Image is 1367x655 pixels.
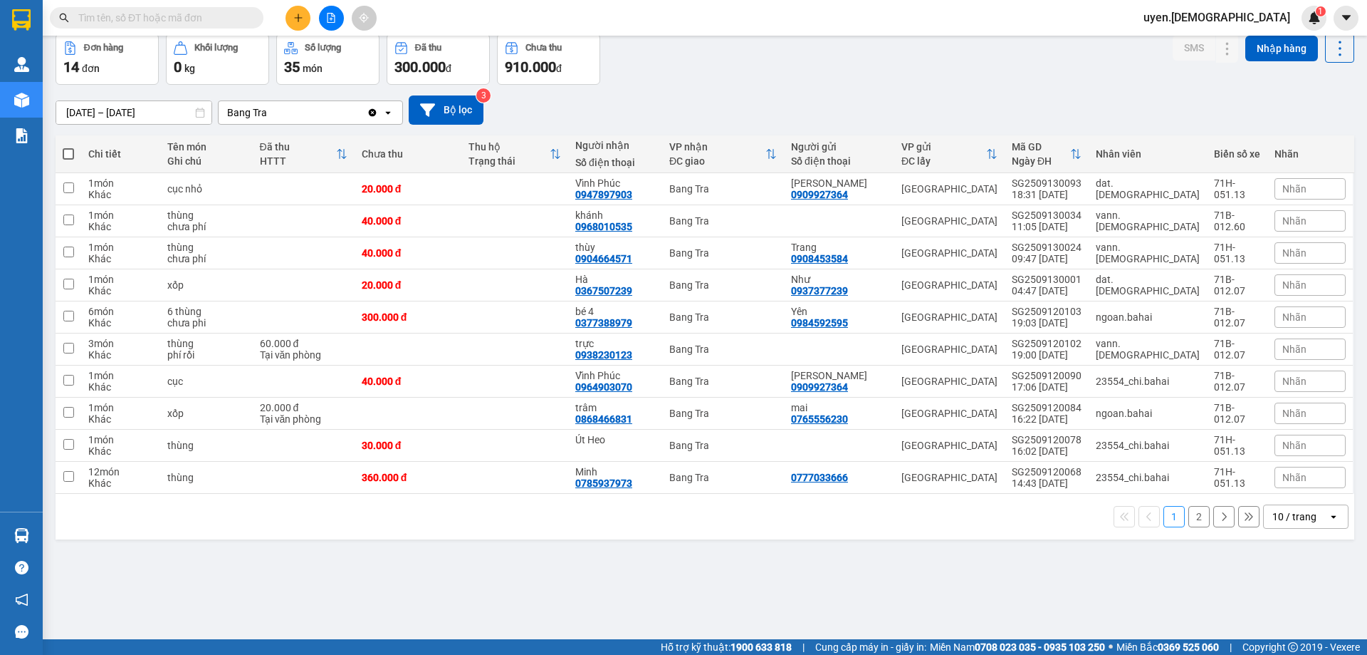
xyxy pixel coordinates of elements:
div: 1 món [88,274,153,285]
div: 0964903070 [575,381,632,393]
div: thùng [167,242,245,253]
div: 1 món [88,370,153,381]
span: search [59,13,69,23]
span: Nhãn [1282,279,1306,291]
img: warehouse-icon [14,93,29,108]
div: 19:03 [DATE] [1012,317,1081,329]
div: SG2509120103 [1012,306,1081,317]
div: 0968010535 [575,221,632,232]
div: [GEOGRAPHIC_DATA] [901,440,997,451]
div: SG2509130034 [1012,210,1081,221]
div: thùng [167,210,245,221]
button: Nhập hàng [1245,36,1318,61]
div: 20.000 đ [362,183,454,195]
div: 0937377239 [791,285,848,296]
div: Khác [88,317,153,329]
th: Toggle SortBy [662,135,784,173]
div: VP nhận [669,141,765,153]
div: 18:31 [DATE] [1012,189,1081,200]
div: 20.000 đ [260,402,347,413]
div: thùng [167,472,245,483]
span: Nhãn [1282,408,1306,419]
span: message [15,625,28,639]
div: [GEOGRAPHIC_DATA] [901,408,997,419]
div: Số lượng [305,43,341,53]
div: 71B-012.07 [1214,306,1260,329]
span: DĐ: [136,74,157,89]
span: file-add [326,13,336,23]
div: 3 món [88,338,153,349]
sup: 3 [476,88,491,103]
div: trâm [575,402,655,413]
button: caret-down [1334,6,1358,31]
button: SMS [1173,35,1215,61]
div: xốp [167,408,245,419]
div: 10 / trang [1272,510,1316,524]
div: 11:05 [DATE] [1012,221,1081,232]
div: 14:43 [DATE] [1012,478,1081,489]
span: 1 [1318,6,1323,16]
div: 1 món [88,210,153,221]
div: ĐC giao [669,155,765,167]
div: trực [575,338,655,349]
div: [GEOGRAPHIC_DATA] [901,215,997,227]
div: SG2509130001 [1012,274,1081,285]
div: [GEOGRAPHIC_DATA] [136,12,342,29]
div: 0909927364 [791,381,848,393]
div: Đạt [136,29,342,46]
div: Người gửi [791,141,887,153]
div: [GEOGRAPHIC_DATA] [901,247,997,259]
span: đ [446,63,451,74]
span: đơn [82,63,100,74]
div: khánh [575,210,655,221]
div: Bang Tra [669,344,777,355]
div: VP gửi [901,141,986,153]
button: Đơn hàng14đơn [56,33,159,85]
div: thùy [575,242,655,253]
span: 0 [174,58,182,76]
div: 71B-012.07 [1214,338,1260,361]
th: Toggle SortBy [253,135,355,173]
svg: open [382,107,394,118]
div: 0947897903 [575,189,632,200]
div: 0938230123 [575,349,632,361]
div: 23554_chi.bahai [1096,376,1200,387]
div: 71H-051.13 [1214,177,1260,200]
div: 0367507239 [575,285,632,296]
div: 0908453584 [791,253,848,264]
div: 0984592595 [791,317,848,329]
img: solution-icon [14,128,29,143]
div: Số điện thoại [575,157,655,168]
button: Số lượng35món [276,33,379,85]
div: Đã thu [415,43,441,53]
div: Khác [88,285,153,296]
span: plus [293,13,303,23]
sup: 1 [1316,6,1326,16]
div: Tên món [167,141,245,153]
div: SG2509130093 [1012,177,1081,189]
span: món [303,63,323,74]
div: dat.bahai [1096,177,1200,200]
div: [GEOGRAPHIC_DATA] [901,472,997,483]
div: Bang Tra [669,183,777,195]
div: 0377388979 [575,317,632,329]
div: Khác [88,221,153,232]
div: 16:22 [DATE] [1012,413,1081,425]
div: Nhân viên [1096,148,1200,160]
button: file-add [319,6,344,31]
div: Đã thu [260,141,336,153]
div: Bang Tra [669,440,777,451]
span: kg [184,63,195,74]
div: 1 món [88,402,153,413]
div: phí rồi [167,349,245,361]
div: [GEOGRAPHIC_DATA] [901,344,997,355]
input: Select a date range. [56,101,211,124]
span: question-circle [15,561,28,574]
div: Trang [791,242,887,253]
div: 0868466831 [575,413,632,425]
div: 71B-012.07 [1214,274,1260,296]
div: 71H-051.13 [1214,242,1260,264]
div: 300.000 đ [362,311,454,323]
div: 6 thùng [167,306,245,317]
div: 60.000 đ [260,338,347,349]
